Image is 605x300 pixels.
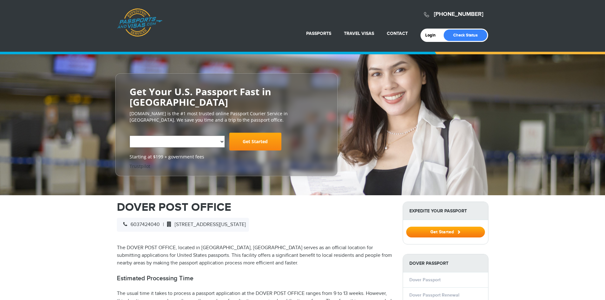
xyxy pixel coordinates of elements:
a: Dover Passport Renewal [409,292,459,298]
span: 6037424040 [120,222,160,228]
a: Trustpilot [130,163,150,169]
a: Passports & [DOMAIN_NAME] [117,8,162,37]
strong: Dover Passport [403,254,488,272]
h1: DOVER POST OFFICE [117,202,393,213]
span: Starting at $199 + government fees [130,154,323,160]
a: [PHONE_NUMBER] [434,11,483,18]
a: Travel Visas [344,31,374,36]
strong: Expedite Your Passport [403,202,488,220]
a: Get Started [229,133,281,150]
a: Login [425,33,440,38]
a: Dover Passport [409,277,440,283]
span: [STREET_ADDRESS][US_STATE] [164,222,246,228]
div: | [117,218,249,232]
a: Check Status [444,30,487,41]
a: Contact [387,31,408,36]
a: Get Started [406,229,485,234]
h2: Get Your U.S. Passport Fast in [GEOGRAPHIC_DATA] [130,86,323,107]
h2: Estimated Processing Time [117,275,393,282]
p: The DOVER POST OFFICE, located in [GEOGRAPHIC_DATA], [GEOGRAPHIC_DATA] serves as an official loca... [117,244,393,267]
p: [DOMAIN_NAME] is the #1 most trusted online Passport Courier Service in [GEOGRAPHIC_DATA]. We sav... [130,110,323,123]
a: Passports [306,31,331,36]
button: Get Started [406,227,485,237]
